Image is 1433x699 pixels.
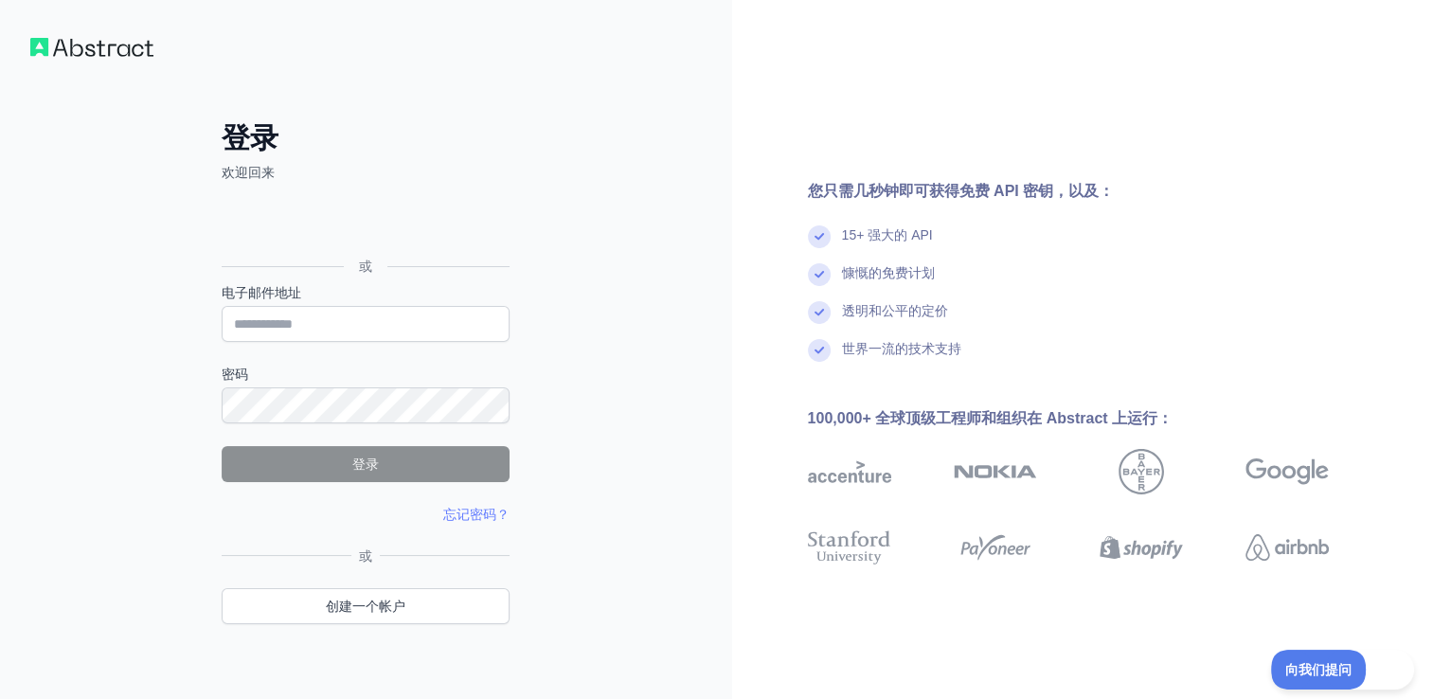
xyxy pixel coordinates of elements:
[808,407,1389,430] div: 100,000+ 全球顶级工程师和组织在 Abstract 上运行：
[842,225,933,263] div: 15+ 强大的 API
[30,38,153,57] img: 工作流程
[808,301,831,324] img: 复选标记
[954,449,1037,494] img: 诺基亚
[842,339,961,377] div: 世界一流的技术支持
[344,257,387,276] span: 或
[1119,449,1164,494] img: 拜耳
[808,449,891,494] img: 埃森哲
[954,527,1037,568] img: 派奥尼尔
[842,301,948,339] div: 透明和公平的定价
[1245,527,1329,568] img: Airbnb
[808,527,891,568] img: 斯坦福大学
[222,283,510,302] label: 电子邮件地址
[1245,449,1329,494] img: 谷歌
[808,339,831,362] img: 复选标记
[222,163,510,182] p: 欢迎回来
[808,263,831,286] img: 复选标记
[842,263,935,301] div: 慷慨的免费计划
[212,203,515,244] iframe: “使用 Google 账号登录”按钮
[808,180,1389,203] div: 您只需几秒钟即可获得免费 API 密钥，以及：
[443,507,510,522] a: 忘记密码？
[808,225,831,248] img: 复选标记
[351,547,380,565] span: 或
[1271,650,1414,690] iframe: Toggle Customer Support
[222,446,510,482] button: 登录
[222,588,510,624] a: 创建一个帐户
[1100,527,1183,568] img: Shopify
[222,365,510,384] label: 密码
[222,121,510,155] h2: 登录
